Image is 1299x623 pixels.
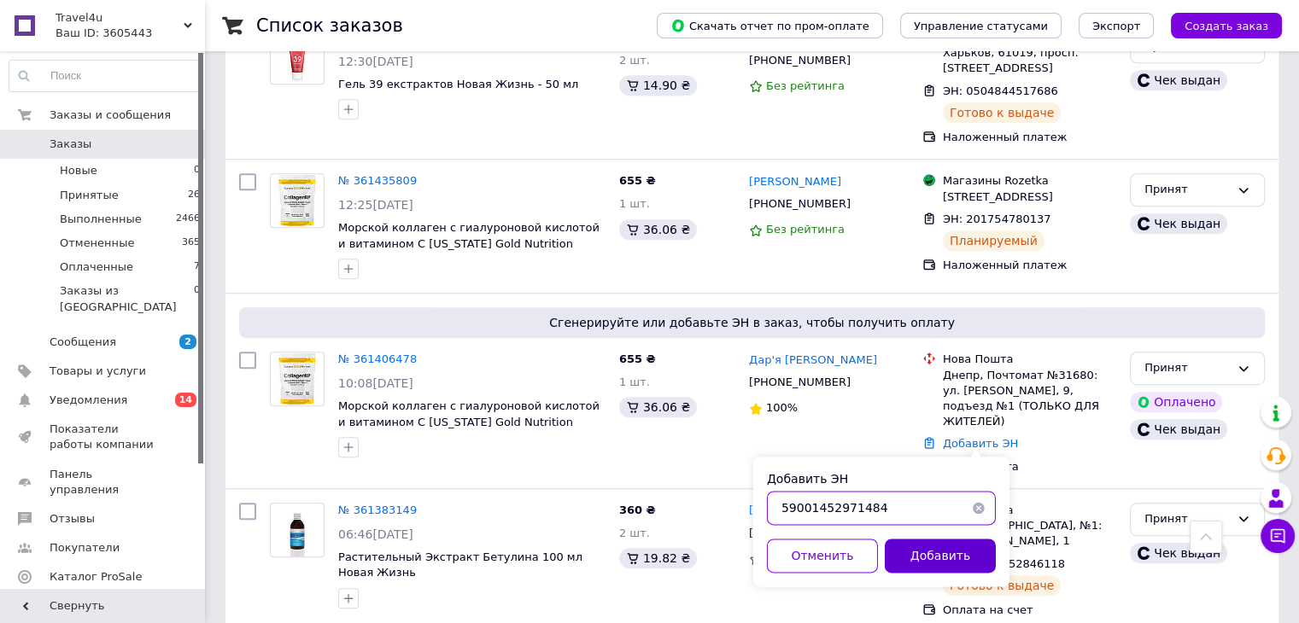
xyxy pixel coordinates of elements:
div: Чек выдан [1130,419,1227,440]
img: Фото товару [275,31,319,84]
img: Фото товару [278,174,317,227]
span: Без рейтинга [766,79,845,92]
span: 06:46[DATE] [338,527,413,541]
a: Фото товару [270,503,325,557]
span: 1 шт. [619,197,650,210]
button: Управление статусами [900,13,1062,38]
a: [PERSON_NAME] [749,174,841,190]
span: Сгенерируйте или добавьте ЭН в заказ, чтобы получить оплату [246,314,1258,331]
div: 36.06 ₴ [619,219,697,240]
a: № 361406478 [338,352,417,365]
div: Наложенный платеж [943,130,1116,145]
span: 2 [179,335,196,349]
a: № 361383149 [338,504,417,516]
button: Экспорт [1079,13,1154,38]
div: [PHONE_NUMBER] [746,371,854,393]
div: Оплата на счет [943,603,1116,618]
button: Создать заказ [1171,13,1282,38]
div: 19.82 ₴ [619,548,697,568]
a: Растительный Экстракт Бетулина 100 мл Новая Жизнь [338,550,582,579]
span: Оплаченные [60,259,133,275]
button: Скачать отчет по пром-оплате [657,13,883,38]
span: Показатели работы компании [50,422,158,452]
span: Заказы из [GEOGRAPHIC_DATA] [60,283,194,314]
span: 100% [766,401,798,414]
span: 365 [182,236,200,251]
div: Пром-оплата [943,459,1116,475]
a: Добавить ЭН [943,437,1018,450]
div: Готово к выдаче [943,102,1061,123]
span: Управление статусами [914,20,1048,32]
div: Принят [1144,359,1230,377]
a: Фото товару [270,173,325,228]
span: Каталог ProSale [50,569,142,585]
span: Сообщения [50,335,116,350]
span: ЭН: 201754780137 [943,213,1051,225]
label: Добавить ЭН [767,472,848,486]
span: Принятые [60,188,119,203]
img: Фото товару [278,352,317,405]
span: Заказы [50,137,91,152]
div: Наложенный платеж [943,258,1116,273]
a: Гель 39 екстрактов Новая Жизнь - 50 мл [338,78,578,90]
span: 12:30[DATE] [338,55,413,68]
div: [PHONE_NUMBER] [746,49,854,72]
button: Добавить [885,539,996,573]
input: Поиск [9,61,201,91]
button: Чат с покупателем [1261,519,1295,553]
span: Отзывы [50,511,95,527]
span: Скачать отчет по пром-оплате [670,18,869,33]
a: Дар'я [PERSON_NAME] [749,352,877,369]
div: [PHONE_NUMBER] [746,522,854,544]
span: Уведомления [50,393,127,408]
span: 2 шт. [619,54,650,67]
span: Выполненные [60,212,142,227]
div: Оплачено [1130,392,1222,412]
span: 2 шт. [619,527,650,539]
span: Панель управления [50,467,158,498]
div: [PHONE_NUMBER] [746,193,854,215]
span: 7 [194,259,200,275]
span: ЭН: 0504844517686 [943,84,1058,97]
span: Покупатели [50,540,120,556]
div: Днепр, Почтомат №31680: ул. [PERSON_NAME], 9, подъезд №1 (ТОЛЬКО ДЛЯ ЖИТЕЛЕЙ) [943,368,1116,430]
div: 36.06 ₴ [619,397,697,417]
button: Отменить [767,539,878,573]
span: 1 шт. [619,376,650,388]
div: Принят [1144,510,1230,528]
a: Морской коллаген с гиалуроновой кислотой и витамином С [US_STATE] Gold Nutrition Collagen UP, 206 г [338,221,600,265]
a: № 361435809 [338,174,417,187]
div: [STREET_ADDRESS] [943,189,1116,205]
div: 14.90 ₴ [619,75,697,96]
div: с. [GEOGRAPHIC_DATA], №1: ул. [PERSON_NAME], 1 [943,518,1116,549]
span: 655 ₴ [619,352,656,365]
div: Чек выдан [1130,543,1227,563]
a: [PERSON_NAME] [749,503,841,519]
h1: Список заказов [256,15,403,36]
button: Очистить [962,491,996,525]
a: Создать заказ [1154,19,1282,32]
span: 0 [194,283,200,314]
a: Фото товару [270,30,325,84]
div: Чек выдан [1130,70,1227,90]
span: 360 ₴ [619,504,656,516]
span: 10:08[DATE] [338,376,413,390]
div: Чек выдан [1130,213,1227,234]
span: Заказы и сообщения [50,108,171,123]
a: Морской коллаген с гиалуроновой кислотой и витамином С [US_STATE] Gold Nutrition Collagen UP, 206 г [338,399,600,444]
div: Планируемый [943,230,1044,251]
img: Фото товару [276,504,319,556]
span: Создать заказ [1185,20,1268,32]
span: 655 ₴ [619,174,656,187]
span: Экспорт [1092,20,1140,32]
span: 12:25[DATE] [338,198,413,212]
a: Фото товару [270,352,325,406]
div: Принят [1144,181,1230,199]
div: Ваш ID: 3605443 [56,26,205,41]
span: Travel4u [56,10,184,26]
div: Нова Пошта [943,503,1116,518]
span: 2466 [176,212,200,227]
